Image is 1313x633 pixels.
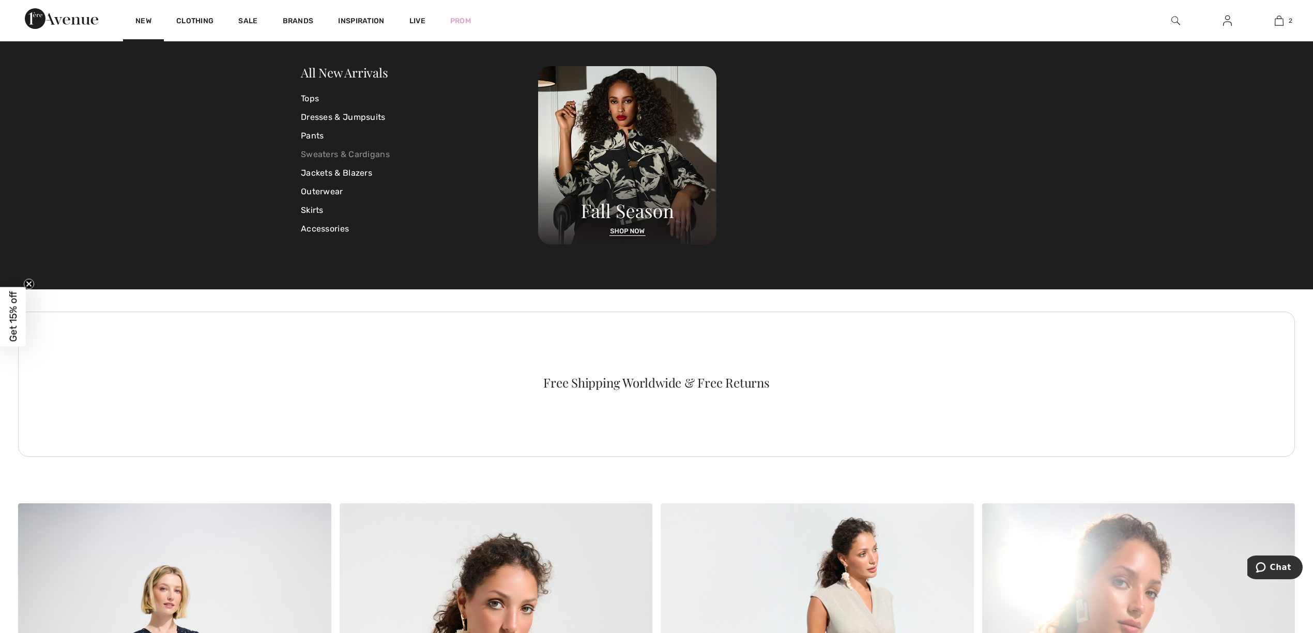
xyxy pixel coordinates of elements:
[238,17,257,27] a: Sale
[301,108,538,127] a: Dresses & Jumpsuits
[18,283,42,290] span: CA$ 199
[135,17,151,27] a: New
[1223,14,1232,27] img: My Info
[1247,555,1303,581] iframe: Opens a widget where you can chat to one of our agents
[1171,14,1180,27] img: search the website
[538,66,716,244] img: 250825120107_a8d8ca038cac6.jpg
[409,16,425,26] a: Live
[7,291,19,342] span: Get 15% off
[450,16,471,26] a: Prom
[1254,14,1304,27] a: 2
[301,127,538,145] a: Pants
[301,201,538,220] a: Skirts
[301,220,538,238] a: Accessories
[1275,14,1284,27] img: My Bag
[301,182,538,201] a: Outerwear
[982,283,1007,290] span: CA$ 225
[301,64,388,81] a: All New Arrivals
[340,283,364,290] span: CA$ 139
[661,283,685,290] span: CA$ 319
[25,8,98,29] img: 1ère Avenue
[301,145,538,164] a: Sweaters & Cardigans
[301,164,538,182] a: Jackets & Blazers
[24,279,34,289] button: Close teaser
[176,17,213,27] a: Clothing
[301,89,538,108] a: Tops
[1289,16,1292,25] span: 2
[338,17,384,27] span: Inspiration
[1215,14,1240,27] a: Sign In
[283,17,314,27] a: Brands
[44,376,1269,389] div: Free Shipping Worldwide & Free Returns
